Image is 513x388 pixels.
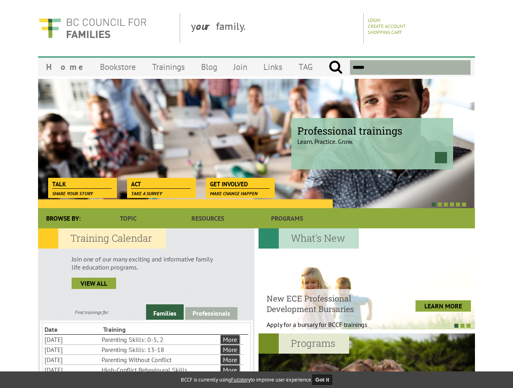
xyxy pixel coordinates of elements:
[102,355,219,365] li: Parenting Without Conflict
[297,124,447,137] span: Professional trainings
[267,293,388,314] h4: New ECE Professional Development Bursaries
[38,228,166,249] h2: Training Calendar
[131,190,162,196] span: Take a survey
[127,178,195,189] a: Act Take a survey
[193,57,225,76] a: Blog
[210,190,258,196] span: Make change happen
[185,307,237,320] a: Professionals
[415,300,471,312] a: LEARN MORE
[267,321,388,337] p: Apply for a bursary for BCCF trainings West...
[38,208,89,228] div: Browse By:
[259,333,349,354] h2: Programs
[38,57,92,76] a: Home
[184,13,364,43] div: y family.
[45,345,100,354] li: [DATE]
[168,208,247,228] a: Resources
[220,345,240,354] a: More
[131,180,191,189] span: Act
[102,335,219,344] li: Parenting Skills: 0-5, 2
[52,180,112,189] span: Talk
[220,335,240,344] a: More
[45,365,100,375] li: [DATE]
[329,60,343,75] input: Submit
[290,57,321,76] a: TAG
[102,345,219,354] li: Parenting Skills: 13-18
[368,23,406,29] a: Create Account
[220,355,240,364] a: More
[45,335,100,344] li: [DATE]
[231,376,250,383] a: Fullstory
[196,19,216,33] strong: our
[103,325,160,334] li: Training
[52,190,93,196] span: Share your story
[206,178,273,189] a: Get Involved Make change happen
[45,355,100,365] li: [DATE]
[92,57,144,76] a: Bookstore
[144,57,193,76] a: Trainings
[72,278,116,289] a: view all
[225,57,255,76] a: Join
[102,365,219,375] li: High-Conflict Behavioural Skills
[259,228,359,249] h2: What's New
[255,57,290,76] a: Links
[72,255,221,271] p: Join one of our many exciting and informative family life education programs.
[38,13,147,43] img: BC Council for FAMILIES
[312,375,333,385] button: Got it
[368,17,380,23] a: Login
[45,325,102,334] li: Date
[220,365,240,374] a: More
[297,131,447,145] p: Learn. Practice. Grow.
[38,309,146,315] div: Find trainings for:
[48,178,116,189] a: Talk Share your story
[146,304,184,320] a: Families
[248,208,327,228] a: Programs
[89,208,168,228] a: Topic
[368,29,402,35] a: Shopping Cart
[210,180,269,189] span: Get Involved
